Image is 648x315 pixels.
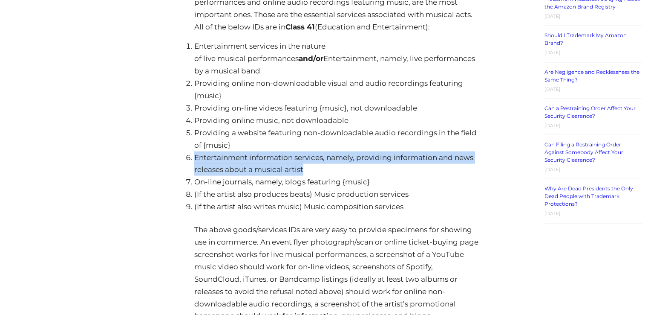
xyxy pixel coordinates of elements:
[544,185,633,207] a: Why Are Dead Presidents the Only Dead People with Trademark Protections?
[194,114,479,127] li: Providing online music, not downloadable
[544,32,627,46] a: Should I Trademark My Amazon Brand?
[285,23,315,31] strong: Class 41
[194,201,479,213] li: (If the artist also writes music) Music composition services
[544,122,561,128] time: [DATE]
[544,105,636,119] a: Can a Restraining Order Affect Your Security Clearance?
[544,166,561,172] time: [DATE]
[544,210,561,216] time: [DATE]
[194,176,479,188] li: On-line journals, namely, blogs featuring {music}
[194,188,479,201] li: (If the artist also produces beats) Music production services
[194,40,479,77] li: Entertainment services in the nature of live musical performances Entertainment, namely, live per...
[299,54,323,63] strong: and/or
[544,69,639,83] a: Are Negligence and Recklessness the Same Thing?
[194,77,479,102] li: Providing online non-downloadable visual and audio recordings featuring {music}
[194,127,479,152] li: Providing a website featuring non-downloadable audio recordings in the field of {music}
[544,86,561,92] time: [DATE]
[194,152,479,176] li: Entertainment information services, namely, providing information and news releases about a music...
[544,13,561,19] time: [DATE]
[194,102,479,114] li: Providing on-line videos featuring {music}, not downloadable
[544,141,623,163] a: Can Filing a Restraining Order Against Somebody Affect Your Security Clearance?
[544,50,561,55] time: [DATE]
